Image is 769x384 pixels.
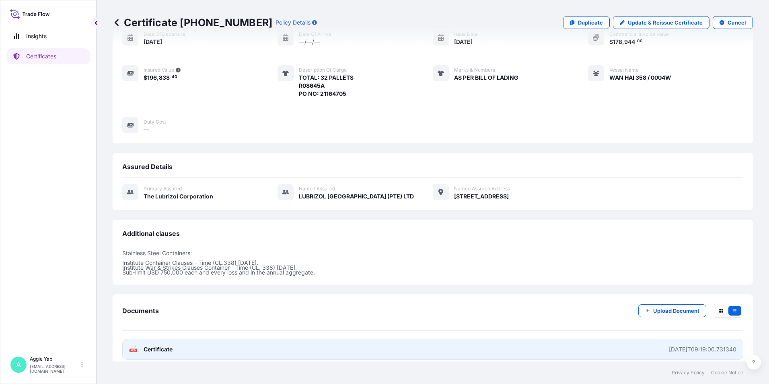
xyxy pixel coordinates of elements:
[122,163,173,171] span: Assured Details
[30,364,80,374] p: [EMAIL_ADDRESS][DOMAIN_NAME]
[144,345,173,353] span: Certificate
[299,192,414,200] span: LUBRIZOL [GEOGRAPHIC_DATA] (PTE) LTD
[144,126,149,134] span: —
[144,119,166,125] span: Duty Cost
[113,16,272,29] p: Certificate [PHONE_NUMBER]
[713,16,753,29] button: Cancel
[144,192,213,200] span: The Lubrizol Corporation
[628,19,703,27] p: Update & Reissue Certificate
[454,186,510,192] span: Named Assured Address
[728,19,746,27] p: Cancel
[7,28,90,44] a: Insights
[454,74,518,82] span: AS PER BILL OF LADING
[159,75,170,81] span: 838
[16,361,21,369] span: A
[563,16,610,29] a: Duplicate
[299,74,354,98] span: TOTAL: 32 PALLETS R08645A PO NO: 21164705
[172,76,177,78] span: 40
[299,67,347,73] span: Description of cargo
[299,186,335,192] span: Named Assured
[711,370,743,376] a: Cookie Notice
[609,74,671,82] span: WAN HAI 358 / 0004W
[638,304,706,317] button: Upload Document
[144,67,174,73] span: Insured Value
[26,32,47,40] p: Insights
[30,356,80,362] p: Aggie Yap
[122,251,743,275] p: Stainless Steel Containers: Institute Container Clauses - Time (CL.338) [DATE]. Institute War & S...
[578,19,603,27] p: Duplicate
[7,48,90,64] a: Certificates
[157,75,159,81] span: ,
[122,339,743,360] a: PDFCertificate[DATE]T09:19:00.731340
[122,307,159,315] span: Documents
[653,307,699,315] p: Upload Document
[613,16,709,29] a: Update & Reissue Certificate
[131,349,136,352] text: PDF
[609,67,639,73] span: Vessel Name
[672,370,705,376] a: Privacy Policy
[26,52,56,60] p: Certificates
[147,75,157,81] span: 196
[144,75,147,81] span: $
[170,76,171,78] span: .
[276,19,310,27] p: Policy Details
[122,229,180,237] span: Additional clauses
[669,345,736,353] div: [DATE]T09:19:00.731340
[454,192,509,200] span: [STREET_ADDRESS]
[144,186,182,192] span: Primary assured
[454,67,495,73] span: Marks & Numbers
